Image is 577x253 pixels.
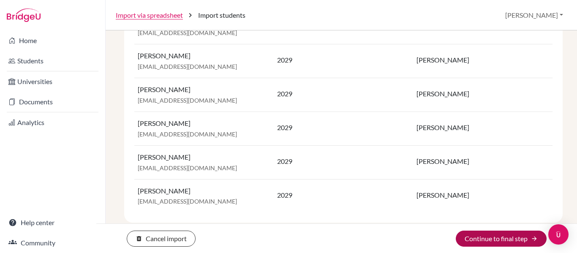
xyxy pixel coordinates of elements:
[138,96,270,105] p: [EMAIL_ADDRESS][DOMAIN_NAME]
[416,157,549,166] p: [PERSON_NAME]
[138,197,270,206] p: [EMAIL_ADDRESS][DOMAIN_NAME]
[2,214,103,231] a: Help center
[416,55,549,65] p: [PERSON_NAME]
[277,55,410,65] p: 2029
[531,235,538,242] i: arrow_forward
[136,235,142,242] i: delete
[456,231,547,247] button: Continue to final step
[138,51,270,61] p: [PERSON_NAME]
[416,123,549,133] p: [PERSON_NAME]
[127,231,196,247] button: Cancel import
[2,93,103,110] a: Documents
[186,11,195,19] i: chevron_right
[501,7,567,23] button: [PERSON_NAME]
[138,164,270,172] p: [EMAIL_ADDRESS][DOMAIN_NAME]
[416,89,549,99] p: [PERSON_NAME]
[138,130,270,139] p: [EMAIL_ADDRESS][DOMAIN_NAME]
[198,10,245,20] span: Import students
[277,190,410,200] p: 2029
[138,85,270,95] p: [PERSON_NAME]
[548,224,569,245] div: Open Intercom Messenger
[2,234,103,251] a: Community
[277,89,410,99] p: 2029
[138,186,270,196] p: [PERSON_NAME]
[138,29,270,37] p: [EMAIL_ADDRESS][DOMAIN_NAME]
[277,123,410,133] p: 2029
[138,152,270,162] p: [PERSON_NAME]
[7,8,41,22] img: Bridge-U
[116,10,183,20] a: Import via spreadsheet
[138,63,270,71] p: [EMAIL_ADDRESS][DOMAIN_NAME]
[2,114,103,131] a: Analytics
[2,32,103,49] a: Home
[138,119,270,128] p: [PERSON_NAME]
[2,52,103,69] a: Students
[2,73,103,90] a: Universities
[277,157,410,166] p: 2029
[416,190,549,200] p: [PERSON_NAME]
